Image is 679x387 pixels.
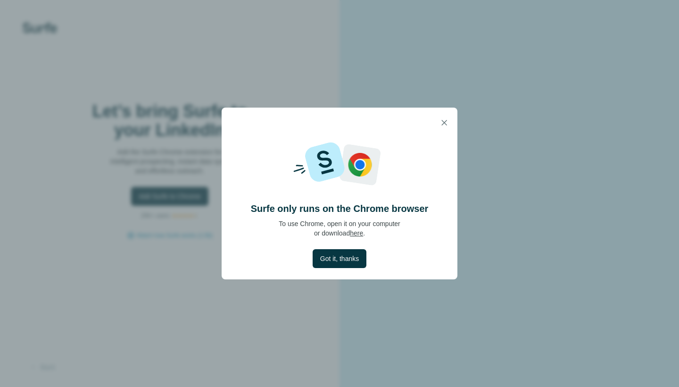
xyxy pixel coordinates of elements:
button: Got it, thanks [313,249,366,268]
span: Got it, thanks [320,254,359,263]
a: here [350,229,363,237]
h4: Surfe only runs on the Chrome browser [251,202,429,215]
img: Surfe and Google logos [280,138,399,191]
p: To use Chrome, open it on your computer or download . [279,219,400,238]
